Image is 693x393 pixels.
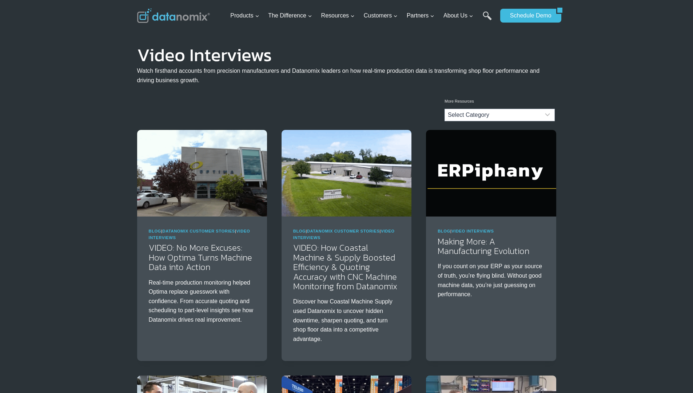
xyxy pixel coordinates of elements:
[500,9,556,23] a: Schedule Demo
[137,8,210,23] img: Datanomix
[438,229,494,233] span: |
[293,241,397,293] a: VIDEO: How Coastal Machine & Supply Boosted Efficiency & Quoting Accuracy with CNC Machine Monito...
[438,262,544,299] p: If you count on your ERP as your source of truth, you’re flying blind. Without good machine data,...
[137,66,556,85] p: Watch firsthand accounts from precision manufacturers and Datanomix leaders on how real-time prod...
[137,49,556,60] h1: Video Interviews
[149,241,252,273] a: VIDEO: No More Excuses: How Optima Turns Machine Data into Action
[149,229,250,240] span: | |
[293,229,395,240] span: | |
[163,229,235,233] a: Datanomix Customer Stories
[438,235,529,257] a: Making More: A Manufacturing Evolution
[137,130,267,217] img: Discover how Optima Manufacturing uses Datanomix to turn raw machine data into real-time insights...
[293,229,395,240] a: Video Interviews
[364,11,398,20] span: Customers
[438,229,450,233] a: Blog
[307,229,380,233] a: Datanomix Customer Stories
[149,229,162,233] a: Blog
[451,229,494,233] a: Video Interviews
[443,11,473,20] span: About Us
[426,130,556,217] img: ERPiphany - The moment you realize your ERP won’t give you the answers you need to make more.
[149,229,250,240] a: Video Interviews
[445,98,555,105] p: More Resources
[293,229,306,233] a: Blog
[282,130,411,217] img: Coastal Machine Improves Efficiency & Quotes with Datanomix
[321,11,355,20] span: Resources
[268,11,312,20] span: The Difference
[227,4,497,28] nav: Primary Navigation
[407,11,434,20] span: Partners
[483,11,492,28] a: Search
[230,11,259,20] span: Products
[293,297,400,344] p: Discover how Coastal Machine Supply used Datanomix to uncover hidden downtime, sharpen quoting, a...
[149,278,255,325] p: Real-time production monitoring helped Optima replace guesswork with confidence. From accurate qu...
